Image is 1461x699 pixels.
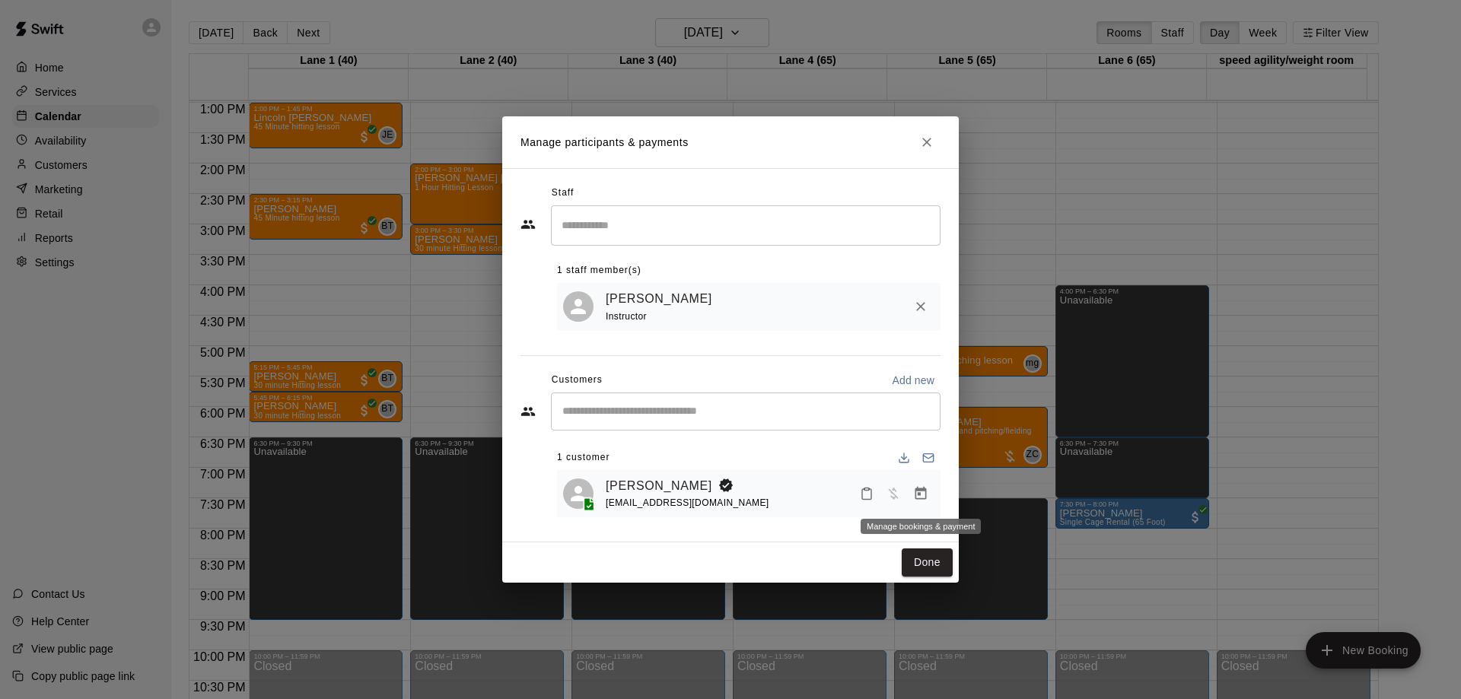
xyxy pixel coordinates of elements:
svg: Customers [520,404,536,419]
div: Start typing to search customers... [551,392,941,431]
div: Justin Evans [563,291,594,322]
button: Email participants [916,446,941,470]
button: Done [902,548,953,577]
button: Close [913,129,941,156]
span: Instructor [606,311,647,322]
p: Add new [892,373,934,388]
svg: Staff [520,217,536,232]
button: Add new [886,368,941,392]
svg: Booking Owner [718,478,734,493]
button: Download list [892,446,916,470]
span: Staff [552,181,574,205]
span: Has not paid [880,486,907,499]
div: Manage bookings & payment [861,519,981,534]
button: Remove [907,293,934,320]
span: [EMAIL_ADDRESS][DOMAIN_NAME] [606,497,769,508]
span: 1 customer [557,446,610,470]
div: Sebastian Watson [563,478,594,509]
button: Mark attendance [854,481,880,507]
div: Search staff [551,205,941,246]
a: [PERSON_NAME] [606,476,712,496]
span: Customers [552,368,603,392]
span: 1 staff member(s) [557,259,641,283]
a: [PERSON_NAME] [606,289,712,309]
p: Manage participants & payments [520,135,689,151]
button: Manage bookings & payment [907,480,934,507]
